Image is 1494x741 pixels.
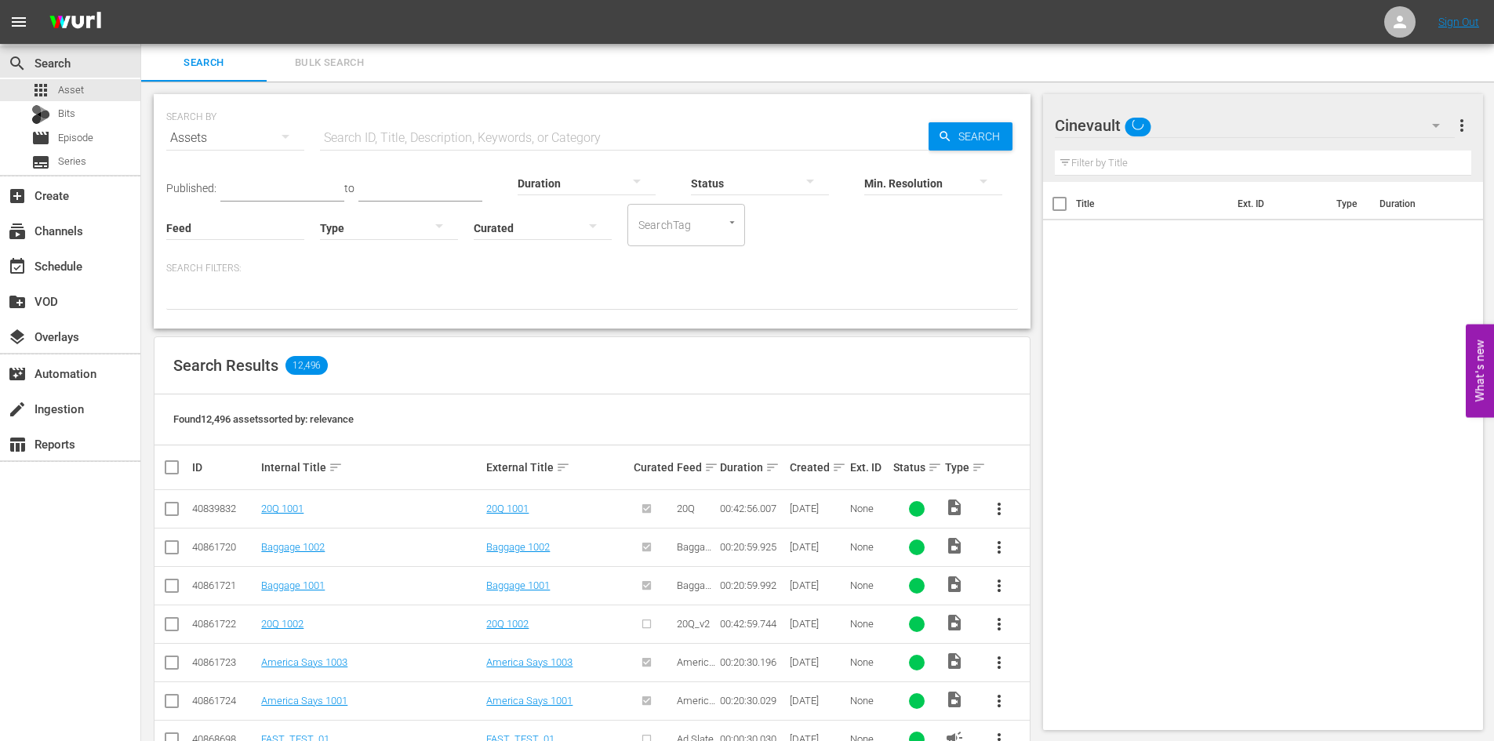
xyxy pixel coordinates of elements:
[720,503,784,514] div: 00:42:56.007
[8,257,27,276] span: Schedule
[9,13,28,31] span: menu
[166,262,1018,275] p: Search Filters:
[173,356,278,375] span: Search Results
[8,400,27,419] span: Ingestion
[945,575,964,594] span: Video
[329,460,343,474] span: sort
[38,4,113,41] img: ans4CAIJ8jUAAAAAAAAAAAAAAAAAAAAAAAAgQb4GAAAAAAAAAAAAAAAAAAAAAAAAJMjXAAAAAAAAAAAAAAAAAAAAAAAAgAT5G...
[980,490,1018,528] button: more_vert
[790,541,845,553] div: [DATE]
[850,541,889,553] div: None
[58,106,75,122] span: Bits
[1466,324,1494,417] button: Open Feedback Widget
[1327,182,1370,226] th: Type
[166,182,216,194] span: Published:
[720,458,784,477] div: Duration
[556,460,570,474] span: sort
[58,154,86,169] span: Series
[720,579,784,591] div: 00:20:59.992
[990,615,1009,634] span: more_vert
[486,656,573,668] a: America Says 1003
[980,682,1018,720] button: more_vert
[31,129,50,147] span: Episode
[790,695,845,706] div: [DATE]
[972,460,986,474] span: sort
[832,460,846,474] span: sort
[720,656,784,668] div: 00:20:30.196
[58,82,84,98] span: Asset
[945,536,964,555] span: Video
[31,81,50,100] span: Asset
[31,105,50,124] div: Bits
[486,695,573,706] a: America Says 1001
[166,116,304,160] div: Assets
[677,503,695,514] span: 20Q
[285,356,328,375] span: 12,496
[8,187,27,205] span: Create
[990,653,1009,672] span: more_vert
[8,328,27,347] span: Overlays
[261,503,304,514] a: 20Q 1001
[677,579,711,603] span: Baggage_v2
[8,365,27,383] span: Automation
[790,503,845,514] div: [DATE]
[990,499,1009,518] span: more_vert
[486,503,529,514] a: 20Q 1001
[850,461,889,474] div: Ext. ID
[1452,107,1471,144] button: more_vert
[192,503,256,514] div: 40839832
[192,695,256,706] div: 40861724
[1438,16,1479,28] a: Sign Out
[677,541,711,565] span: Baggage_v2
[990,576,1009,595] span: more_vert
[634,461,672,474] div: Curated
[261,541,325,553] a: Baggage 1002
[725,215,740,230] button: Open
[58,130,93,146] span: Episode
[261,579,325,591] a: Baggage 1001
[704,460,718,474] span: sort
[980,605,1018,643] button: more_vert
[790,618,845,630] div: [DATE]
[192,461,256,474] div: ID
[1055,104,1455,147] div: Cinevault
[850,695,889,706] div: None
[850,579,889,591] div: None
[928,460,942,474] span: sort
[1452,116,1471,135] span: more_vert
[192,541,256,553] div: 40861720
[850,656,889,668] div: None
[8,54,27,73] span: Search
[276,54,383,72] span: Bulk Search
[945,498,964,517] span: Video
[344,182,354,194] span: to
[677,695,715,718] span: America Says v2
[945,458,975,477] div: Type
[980,567,1018,605] button: more_vert
[952,122,1012,151] span: Search
[1228,182,1328,226] th: Ext. ID
[980,644,1018,681] button: more_vert
[790,579,845,591] div: [DATE]
[1076,182,1228,226] th: Title
[945,613,964,632] span: Video
[990,538,1009,557] span: more_vert
[990,692,1009,710] span: more_vert
[790,458,845,477] div: Created
[173,413,354,425] span: Found 12,496 assets sorted by: relevance
[945,690,964,709] span: Video
[790,656,845,668] div: [DATE]
[486,618,529,630] a: 20Q 1002
[893,458,940,477] div: Status
[192,656,256,668] div: 40861723
[945,652,964,670] span: Video
[677,458,715,477] div: Feed
[151,54,257,72] span: Search
[486,541,550,553] a: Baggage 1002
[8,292,27,311] span: VOD
[720,618,784,630] div: 00:42:59.744
[850,503,889,514] div: None
[486,458,629,477] div: External Title
[850,618,889,630] div: None
[720,541,784,553] div: 00:20:59.925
